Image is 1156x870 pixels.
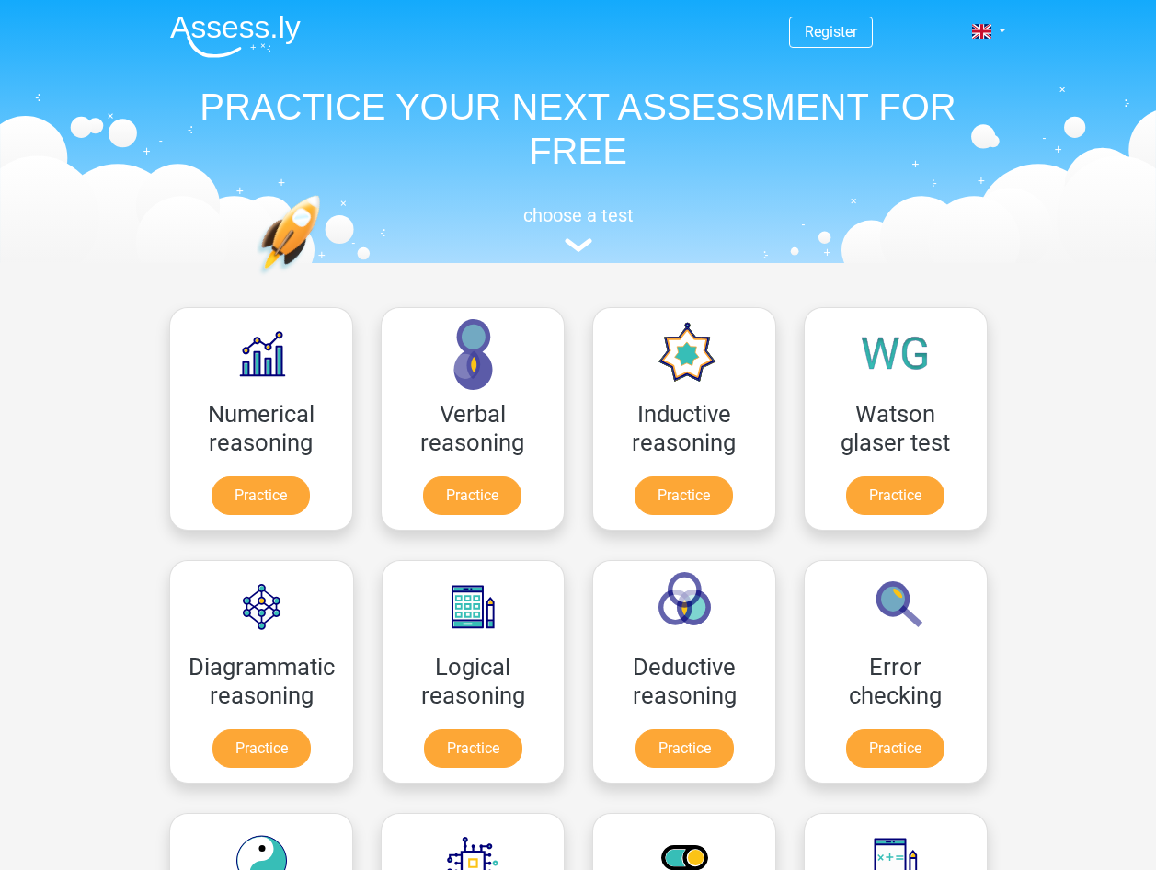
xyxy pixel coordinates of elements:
img: Assessly [170,15,301,58]
h1: PRACTICE YOUR NEXT ASSESSMENT FOR FREE [155,85,1001,173]
a: Practice [846,476,944,515]
a: Practice [635,729,734,768]
a: Practice [424,729,522,768]
a: Practice [212,476,310,515]
a: Practice [423,476,521,515]
a: Register [805,23,857,40]
a: Practice [635,476,733,515]
img: assessment [565,238,592,252]
h5: choose a test [155,204,1001,226]
a: Practice [846,729,944,768]
img: practice [257,195,392,361]
a: choose a test [155,204,1001,253]
a: Practice [212,729,311,768]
